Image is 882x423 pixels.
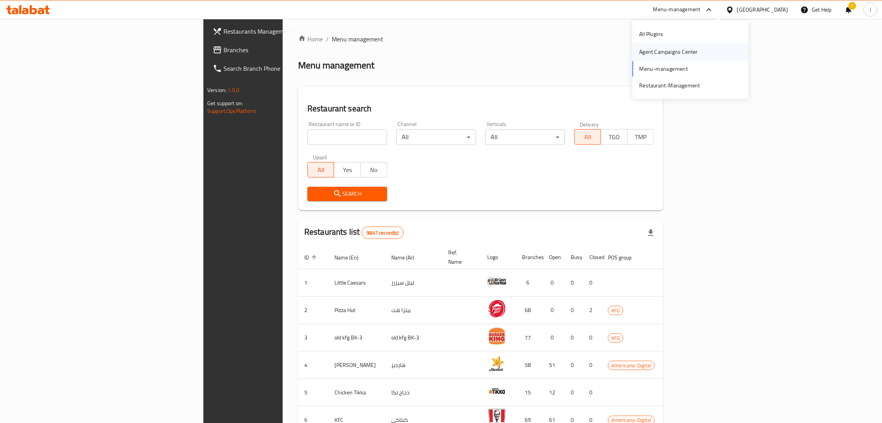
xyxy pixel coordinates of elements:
[639,30,663,38] div: All Plugins
[304,253,319,262] span: ID
[206,22,351,41] a: Restaurants Management
[631,131,651,143] span: TMP
[627,129,654,145] button: TMP
[516,246,543,269] th: Branches
[487,381,507,401] img: Chicken Tikka
[298,34,663,44] nav: breadcrumb
[307,103,654,114] h2: Restaurant search
[487,326,507,346] img: old kfg BK-3
[307,187,387,201] button: Search
[328,324,385,351] td: old kfg BK-3
[516,379,543,406] td: 15
[385,379,442,406] td: دجاج تكا
[364,164,384,176] span: No
[360,162,387,177] button: No
[307,162,334,177] button: All
[298,59,374,72] h2: Menu management
[304,226,404,239] h2: Restaurants list
[385,297,442,324] td: بيتزا هت
[334,162,360,177] button: Yes
[565,379,583,406] td: 0
[207,98,243,108] span: Get support on:
[307,130,387,145] input: Search for restaurant name or ID..
[608,334,623,343] span: KFG
[516,351,543,379] td: 58
[639,81,700,90] div: Restaurant-Management
[565,297,583,324] td: 0
[334,253,368,262] span: Name (En)
[227,85,239,95] span: 1.0.0
[223,45,345,55] span: Branches
[737,5,788,14] div: [GEOGRAPHIC_DATA]
[565,269,583,297] td: 0
[516,297,543,324] td: 68
[516,324,543,351] td: 77
[385,324,442,351] td: old kfg BK-3
[543,269,565,297] td: 0
[574,129,601,145] button: All
[608,361,654,370] span: Americana-Digital
[601,129,627,145] button: TGO
[223,27,345,36] span: Restaurants Management
[485,130,565,145] div: All
[487,354,507,373] img: Hardee's
[870,5,871,14] span: J
[314,189,381,199] span: Search
[583,351,602,379] td: 0
[578,131,598,143] span: All
[206,59,351,78] a: Search Branch Phone
[385,351,442,379] td: هارديز
[328,351,385,379] td: [PERSON_NAME]
[543,246,565,269] th: Open
[332,34,383,44] span: Menu management
[543,324,565,351] td: 0
[391,253,424,262] span: Name (Ar)
[385,269,442,297] td: ليتل سيزرز
[543,351,565,379] td: 51
[487,271,507,291] img: Little Caesars
[207,106,256,116] a: Support.OpsPlatform
[565,246,583,269] th: Busy
[516,269,543,297] td: 6
[543,379,565,406] td: 12
[206,41,351,59] a: Branches
[608,253,641,262] span: POS group
[583,246,602,269] th: Closed
[583,324,602,351] td: 0
[604,131,624,143] span: TGO
[580,121,599,127] label: Delivery
[328,269,385,297] td: Little Caesars
[337,164,357,176] span: Yes
[223,64,345,73] span: Search Branch Phone
[328,379,385,406] td: Chicken Tikka
[487,299,507,318] img: Pizza Hut
[207,85,226,95] span: Version:
[565,324,583,351] td: 0
[583,297,602,324] td: 2
[311,164,331,176] span: All
[328,297,385,324] td: Pizza Hut
[362,229,403,237] span: 9847 record(s)
[396,130,476,145] div: All
[639,48,698,56] div: Agent Campaigns Center
[362,227,403,239] div: Total records count
[641,223,660,242] div: Export file
[543,297,565,324] td: 0
[583,379,602,406] td: 0
[653,5,701,14] div: Menu-management
[608,306,623,315] span: KFG
[583,269,602,297] td: 0
[481,246,516,269] th: Logo
[448,248,472,266] span: Ref. Name
[313,154,327,160] label: Upsell
[565,351,583,379] td: 0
